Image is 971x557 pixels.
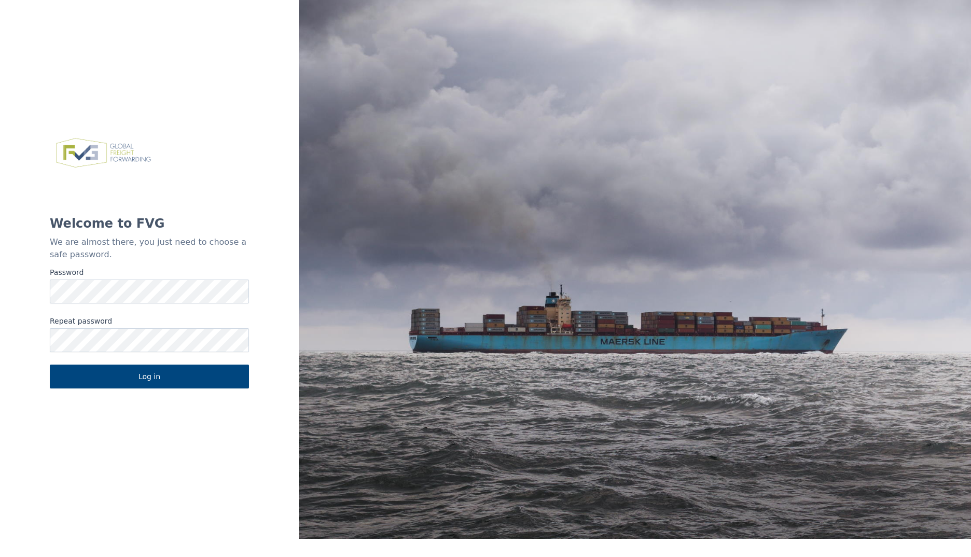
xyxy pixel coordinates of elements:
button: Log in [50,365,249,388]
img: FVG - Global freight forwarding [50,132,157,174]
h1: Welcome to FVG [50,215,249,232]
label: Password [50,267,249,277]
p: We are almost there, you just need to choose a safe password. [50,236,249,261]
label: Repeat password [50,316,249,326]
